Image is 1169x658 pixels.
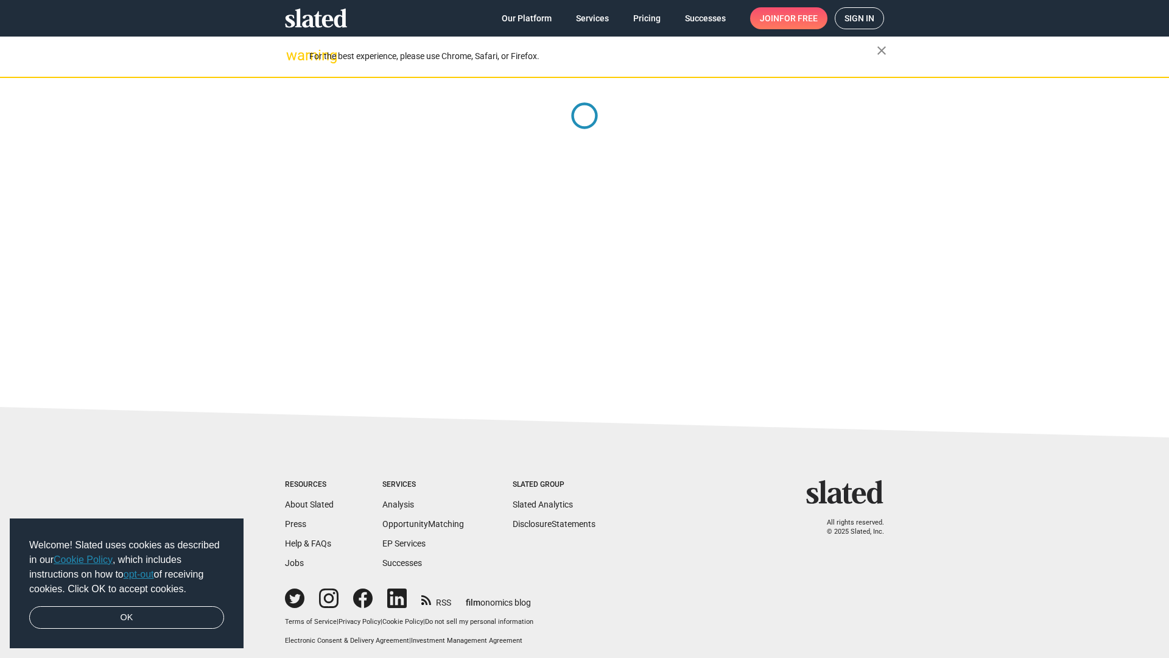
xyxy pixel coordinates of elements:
[286,48,301,63] mat-icon: warning
[285,558,304,568] a: Jobs
[425,618,533,627] button: Do not sell my personal information
[623,7,670,29] a: Pricing
[382,618,423,626] a: Cookie Policy
[466,587,531,609] a: filmonomics blog
[844,8,874,29] span: Sign in
[513,519,595,529] a: DisclosureStatements
[285,539,331,548] a: Help & FAQs
[382,519,464,529] a: OpportunityMatching
[285,519,306,529] a: Press
[285,637,409,645] a: Electronic Consent & Delivery Agreement
[502,7,552,29] span: Our Platform
[633,7,661,29] span: Pricing
[382,500,414,509] a: Analysis
[835,7,884,29] a: Sign in
[382,539,426,548] a: EP Services
[675,7,735,29] a: Successes
[337,618,339,626] span: |
[423,618,425,626] span: |
[466,598,480,607] span: film
[339,618,381,626] a: Privacy Policy
[566,7,619,29] a: Services
[421,590,451,609] a: RSS
[309,48,877,65] div: For the best experience, please use Chrome, Safari, or Firefox.
[409,637,411,645] span: |
[29,606,224,629] a: dismiss cookie message
[513,500,573,509] a: Slated Analytics
[576,7,609,29] span: Services
[685,7,726,29] span: Successes
[285,500,334,509] a: About Slated
[513,480,595,490] div: Slated Group
[814,518,884,536] p: All rights reserved. © 2025 Slated, Inc.
[29,538,224,596] span: Welcome! Slated uses cookies as described in our , which includes instructions on how to of recei...
[10,518,244,649] div: cookieconsent
[492,7,561,29] a: Our Platform
[750,7,827,29] a: Joinfor free
[382,558,422,568] a: Successes
[124,569,154,579] a: opt-out
[285,618,337,626] a: Terms of Service
[382,480,464,490] div: Services
[381,618,382,626] span: |
[779,7,818,29] span: for free
[411,637,522,645] a: Investment Management Agreement
[285,480,334,490] div: Resources
[54,554,113,565] a: Cookie Policy
[760,7,818,29] span: Join
[874,43,889,58] mat-icon: close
